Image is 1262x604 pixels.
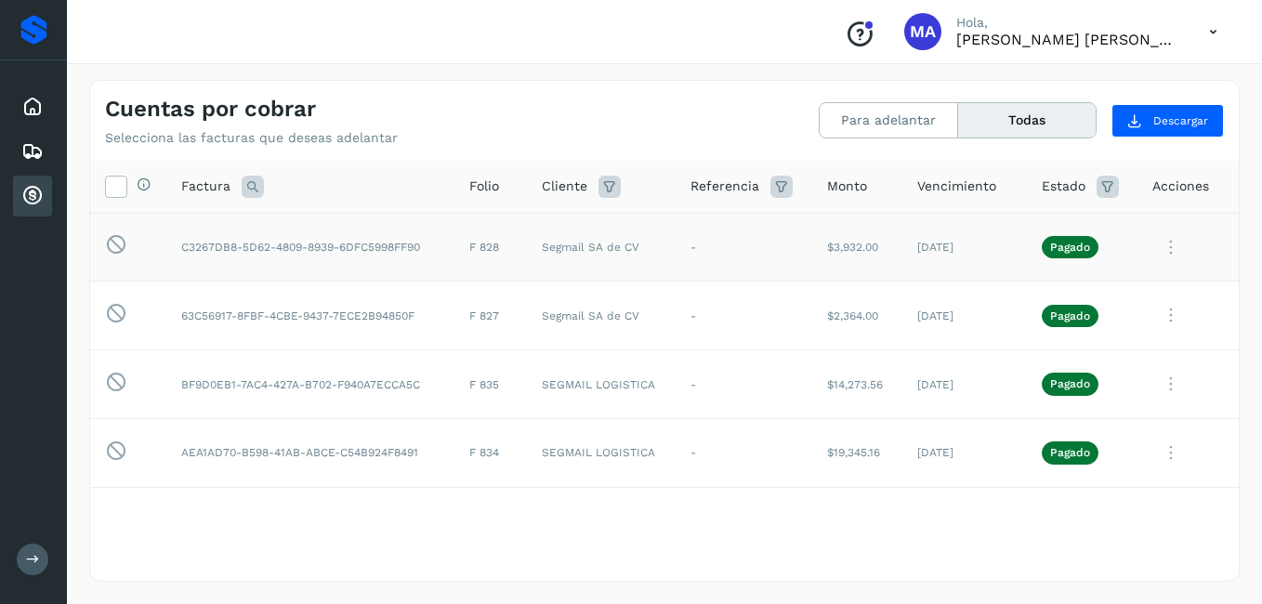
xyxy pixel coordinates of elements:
[454,282,528,350] td: F 827
[13,86,52,127] div: Inicio
[956,31,1179,48] p: Marco Antonio Ortiz Jurado
[1153,112,1208,129] span: Descargar
[542,177,587,196] span: Cliente
[166,418,454,487] td: AEA1AD70-B598-41AB-ABCE-C54B924F8491
[1111,104,1224,138] button: Descargar
[902,487,1027,556] td: [DATE]
[469,177,499,196] span: Folio
[827,177,867,196] span: Monto
[181,177,230,196] span: Factura
[454,213,528,282] td: F 828
[454,350,528,419] td: F 835
[902,350,1027,419] td: [DATE]
[676,418,812,487] td: -
[956,15,1179,31] p: Hola,
[812,213,902,282] td: $3,932.00
[812,418,902,487] td: $19,345.16
[166,213,454,282] td: C3267DB8-5D62-4809-8939-6DFC5998FF90
[1042,177,1085,196] span: Estado
[958,103,1096,138] button: Todas
[527,487,676,556] td: SEGMAIL LOGISTICA
[166,282,454,350] td: 63C56917-8FBF-4CBE-9437-7ECE2B94850F
[820,103,958,138] button: Para adelantar
[917,177,996,196] span: Vencimiento
[454,487,528,556] td: F 833
[13,131,52,172] div: Embarques
[105,96,316,123] h4: Cuentas por cobrar
[166,350,454,419] td: BF9D0EB1-7AC4-427A-B702-F940A7ECCA5C
[676,282,812,350] td: -
[105,130,398,146] p: Selecciona las facturas que deseas adelantar
[527,213,676,282] td: Segmail SA de CV
[454,418,528,487] td: F 834
[1152,177,1209,196] span: Acciones
[902,418,1027,487] td: [DATE]
[676,350,812,419] td: -
[13,176,52,217] div: Cuentas por cobrar
[690,177,759,196] span: Referencia
[812,282,902,350] td: $2,364.00
[166,487,454,556] td: A8075385-5AA3-44E2-935D-941CA56646DC
[527,350,676,419] td: SEGMAIL LOGISTICA
[1050,377,1090,390] p: Pagado
[676,213,812,282] td: -
[1050,241,1090,254] p: Pagado
[527,282,676,350] td: Segmail SA de CV
[812,487,902,556] td: $20,933.40
[812,350,902,419] td: $14,273.56
[1050,309,1090,322] p: Pagado
[676,487,812,556] td: -
[1050,446,1090,459] p: Pagado
[527,418,676,487] td: SEGMAIL LOGISTICA
[902,282,1027,350] td: [DATE]
[902,213,1027,282] td: [DATE]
